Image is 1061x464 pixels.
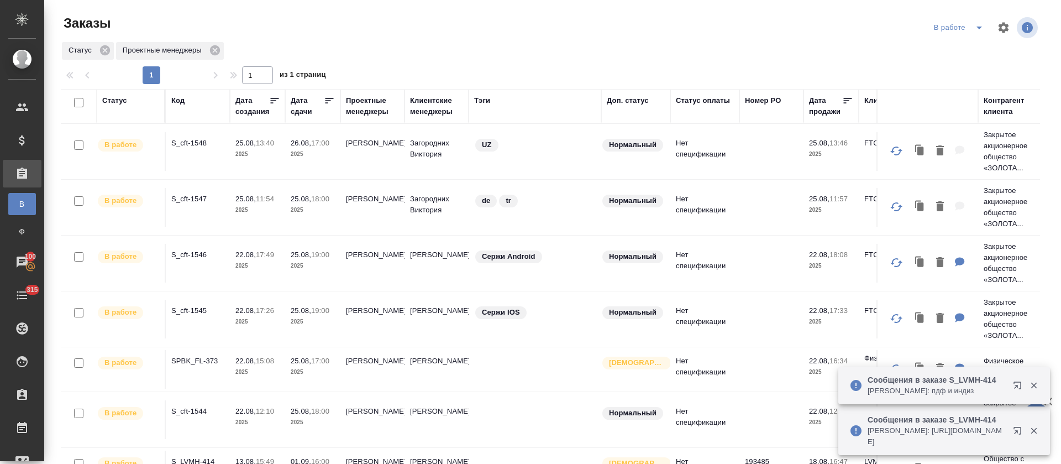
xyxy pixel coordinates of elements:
div: Контрагент клиента [984,95,1037,117]
p: 2025 [235,260,280,272]
td: Нет спецификации [670,300,739,338]
td: [PERSON_NAME] [340,132,405,171]
span: 315 [20,284,45,295]
p: 22.08, [809,306,829,315]
p: 17:00 [311,139,329,147]
p: Нормальный [609,251,656,262]
p: Нормальный [609,139,656,150]
p: 2025 [291,260,335,272]
p: 26.08, [291,139,311,147]
p: Закрытое акционерное общество «ЗОЛОТА... [984,129,1037,174]
p: Закрытое акционерное общество «ЗОЛОТА... [984,297,1037,341]
p: 2025 [809,205,853,216]
div: Выставляет ПМ после принятия заказа от КМа [97,138,159,153]
p: 12:23 [829,407,848,415]
div: Выставляет ПМ после принятия заказа от КМа [97,406,159,421]
p: 13:46 [829,139,848,147]
td: Нет спецификации [670,244,739,283]
div: Выставляет ПМ после принятия заказа от КМа [97,194,159,208]
div: UZ [474,138,596,153]
p: В работе [104,139,136,150]
p: 25.08, [291,251,311,259]
p: 19:00 [311,306,329,315]
p: 25.08, [235,195,256,203]
div: Проектные менеджеры [116,42,224,60]
div: Статус по умолчанию для стандартных заказов [601,194,665,208]
p: [DEMOGRAPHIC_DATA] [609,357,664,368]
td: [PERSON_NAME] [340,400,405,439]
p: [PERSON_NAME]: пдф и индиз [868,385,1006,397]
p: UZ [482,139,492,150]
div: Статус по умолчанию для стандартных заказов [601,138,665,153]
button: Обновить [883,138,910,164]
p: 2025 [291,367,335,378]
button: Закрыть [1022,426,1045,436]
button: Обновить [883,305,910,332]
span: из 1 страниц [280,68,326,84]
p: Нормальный [609,195,656,206]
td: Нет спецификации [670,400,739,439]
td: [PERSON_NAME] [405,300,469,338]
span: Посмотреть информацию [1017,17,1040,38]
div: Клиентские менеджеры [410,95,463,117]
p: 22.08, [809,357,829,365]
p: 25.08, [291,357,311,365]
p: 15:08 [256,357,274,365]
td: [PERSON_NAME] [340,300,405,338]
p: tr [506,195,511,206]
p: [PERSON_NAME]: [URL][DOMAIN_NAME] [868,425,1006,447]
p: 19:00 [311,251,329,259]
p: 2025 [809,417,853,428]
div: Код [171,95,185,106]
button: Открыть в новой вкладке [1006,374,1033,401]
p: 17:49 [256,251,274,259]
div: Выставляет ПМ после принятия заказа от КМа [97,356,159,371]
p: 22.08, [235,357,256,365]
td: [PERSON_NAME] [340,350,405,389]
p: Сообщения в заказе S_LVMH-414 [868,414,1006,425]
td: Нет спецификации [670,132,739,171]
p: 2025 [809,316,853,327]
button: Клонировать [910,196,931,218]
button: Удалить [931,196,949,218]
button: Клонировать [910,140,931,163]
p: 25.08, [809,195,829,203]
div: Статус по умолчанию для стандартных заказов [601,406,665,421]
p: 2025 [291,205,335,216]
div: de, tr [474,194,596,208]
p: Закрытое акционерное общество «ЗОЛОТА... [984,185,1037,230]
div: Проектные менеджеры [346,95,399,117]
span: Заказы [61,14,111,32]
p: 22.08, [235,306,256,315]
div: Выставляется автоматически для первых 3 заказов нового контактного лица. Особое внимание [601,356,665,371]
button: Обновить [883,356,910,382]
p: Проектные менеджеры [123,45,206,56]
p: 11:54 [256,195,274,203]
p: 2025 [809,367,853,378]
td: [PERSON_NAME] [340,188,405,227]
button: Удалить [931,252,949,274]
p: 2025 [291,316,335,327]
div: Статус оплаты [676,95,730,106]
p: 18:00 [311,195,329,203]
div: Статус [102,95,127,106]
p: 22.08, [809,407,829,415]
p: 13:40 [256,139,274,147]
td: Загородних Виктория [405,132,469,171]
div: Номер PO [745,95,781,106]
span: Ф [14,226,30,237]
p: 2025 [809,260,853,272]
p: S_cft-1547 [171,194,224,205]
button: Закрыть [1022,380,1045,390]
p: 16:34 [829,357,848,365]
p: 2025 [291,149,335,160]
p: Закрытое акционерное общество «ЗОЛОТА... [984,241,1037,285]
p: Нормальный [609,408,656,419]
span: 100 [18,251,43,262]
a: 100 [3,248,41,276]
div: Сержи Android [474,249,596,264]
button: Удалить [931,140,949,163]
p: Физическое лицо (СПБ Караванная) [864,353,917,386]
p: FTC [864,194,917,205]
div: Клиент [864,95,890,106]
